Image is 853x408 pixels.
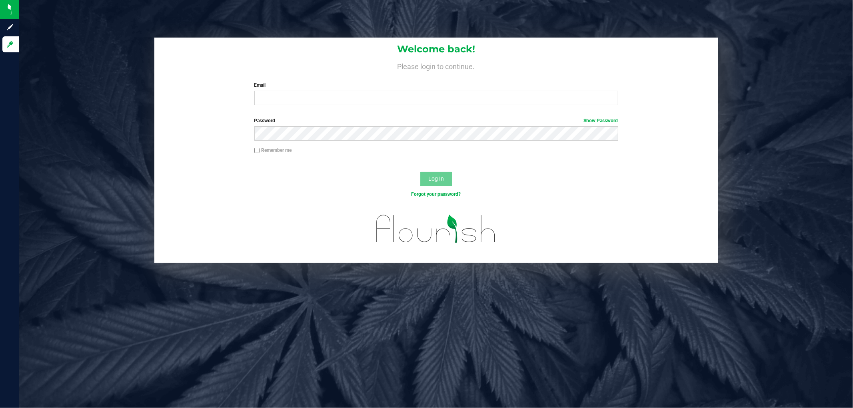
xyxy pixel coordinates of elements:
[420,172,452,186] button: Log In
[366,206,507,251] img: flourish_logo.svg
[428,175,444,182] span: Log In
[6,23,14,31] inline-svg: Sign up
[584,118,618,123] a: Show Password
[254,82,618,89] label: Email
[412,191,461,197] a: Forgot your password?
[154,44,718,54] h1: Welcome back!
[254,147,292,154] label: Remember me
[154,61,718,70] h4: Please login to continue.
[254,118,276,123] span: Password
[254,148,260,153] input: Remember me
[6,40,14,48] inline-svg: Log in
